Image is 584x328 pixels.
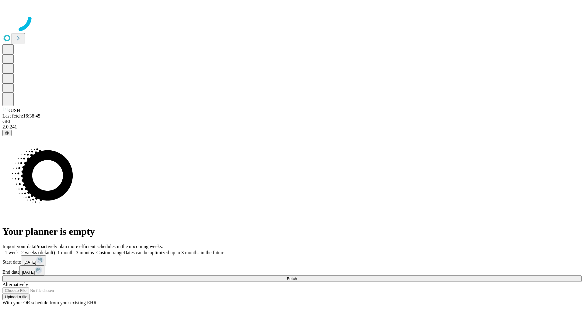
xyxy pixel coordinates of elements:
[2,226,582,237] h1: Your planner is empty
[23,260,36,265] span: [DATE]
[2,130,12,136] button: @
[21,255,46,265] button: [DATE]
[123,250,225,255] span: Dates can be optimized up to 3 months in the future.
[19,265,44,275] button: [DATE]
[2,275,582,282] button: Fetch
[96,250,123,255] span: Custom range
[2,265,582,275] div: End date
[2,244,35,249] span: Import your data
[5,250,19,255] span: 1 week
[2,119,582,124] div: GEI
[21,250,55,255] span: 2 weeks (default)
[2,300,97,305] span: With your OR schedule from your existing EHR
[2,282,28,287] span: Alternatively
[9,108,20,113] span: GJSH
[2,255,582,265] div: Start date
[2,124,582,130] div: 2.0.241
[2,113,40,118] span: Last fetch: 16:38:45
[2,294,30,300] button: Upload a file
[57,250,74,255] span: 1 month
[35,244,163,249] span: Proactively plan more efficient schedules in the upcoming weeks.
[22,270,35,275] span: [DATE]
[287,276,297,281] span: Fetch
[76,250,94,255] span: 3 months
[5,131,9,135] span: @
